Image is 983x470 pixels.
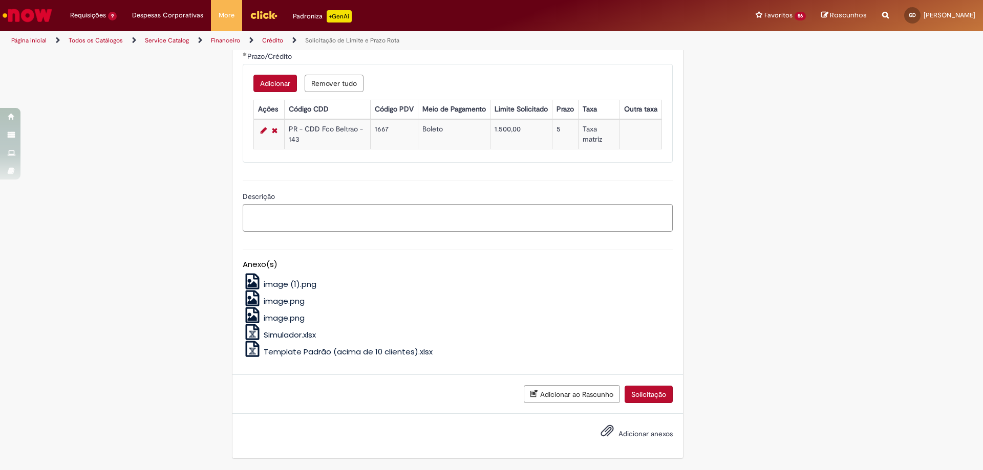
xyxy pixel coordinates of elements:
[250,7,277,23] img: click_logo_yellow_360x200.png
[243,296,305,306] a: image.png
[625,386,673,403] button: Solicitação
[795,12,806,20] span: 56
[264,346,433,357] span: Template Padrão (acima de 10 clientes).xlsx
[264,312,305,323] span: image.png
[69,36,123,44] a: Todos os Catálogos
[552,100,579,119] th: Prazo
[108,12,117,20] span: 9
[284,100,370,119] th: Código CDD
[305,75,364,92] button: Remove all rows for Prazo/Crédito
[909,12,916,18] span: GD
[243,346,433,357] a: Template Padrão (acima de 10 clientes).xlsx
[145,36,189,44] a: Service Catalog
[243,312,305,323] a: image.png
[243,52,247,56] span: Obrigatório Preenchido
[253,75,297,92] button: Add a row for Prazo/Crédito
[243,329,316,340] a: Simulador.xlsx
[618,429,673,438] span: Adicionar anexos
[132,10,203,20] span: Despesas Corporativas
[552,120,579,149] td: 5
[293,10,352,23] div: Padroniza
[418,100,490,119] th: Meio de Pagamento
[490,120,552,149] td: 1.500,00
[70,10,106,20] span: Requisições
[371,120,418,149] td: 1667
[830,10,867,20] span: Rascunhos
[619,100,661,119] th: Outra taxa
[219,10,234,20] span: More
[764,10,793,20] span: Favoritos
[579,120,620,149] td: Taxa matriz
[284,120,370,149] td: PR - CDD Fco Beltrao - 143
[418,120,490,149] td: Boleto
[924,11,975,19] span: [PERSON_NAME]
[243,260,673,269] h5: Anexo(s)
[8,31,648,50] ul: Trilhas de página
[305,36,399,44] a: Solicitação de Limite e Prazo Rota
[262,36,283,44] a: Crédito
[243,279,317,289] a: image (1).png
[579,100,620,119] th: Taxa
[264,296,305,306] span: image.png
[253,100,284,119] th: Ações
[264,279,316,289] span: image (1).png
[490,100,552,119] th: Limite Solicitado
[821,11,867,20] a: Rascunhos
[264,329,316,340] span: Simulador.xlsx
[269,124,280,137] a: Remover linha 1
[243,192,277,201] span: Descrição
[247,52,294,61] span: Prazo/Crédito
[524,385,620,403] button: Adicionar ao Rascunho
[11,36,47,44] a: Página inicial
[327,10,352,23] p: +GenAi
[598,421,616,445] button: Adicionar anexos
[371,100,418,119] th: Código PDV
[243,204,673,232] textarea: Descrição
[211,36,240,44] a: Financeiro
[258,124,269,137] a: Editar Linha 1
[1,5,54,26] img: ServiceNow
